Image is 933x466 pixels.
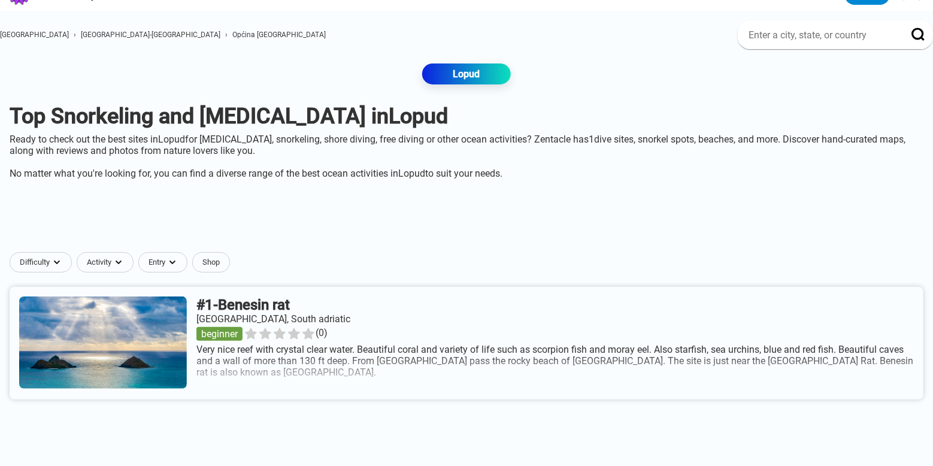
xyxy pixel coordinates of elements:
span: › [225,31,228,39]
button: Difficultydropdown caret [10,252,77,273]
a: Općina [GEOGRAPHIC_DATA] [232,31,326,39]
h1: Top Snorkeling and [MEDICAL_DATA] in Lopud [10,104,923,129]
img: dropdown caret [114,258,123,267]
span: Difficulty [20,258,50,267]
input: Enter a city, state, or country [747,29,895,41]
span: Activity [87,258,111,267]
span: Entry [149,258,165,267]
a: Shop [192,252,230,273]
button: Entrydropdown caret [138,252,192,273]
iframe: Advertisement [176,189,757,243]
a: Lopud [422,63,511,84]
button: Activitydropdown caret [77,252,138,273]
a: [GEOGRAPHIC_DATA]-[GEOGRAPHIC_DATA] [81,31,220,39]
img: dropdown caret [168,258,177,267]
img: dropdown caret [52,258,62,267]
span: › [74,31,76,39]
